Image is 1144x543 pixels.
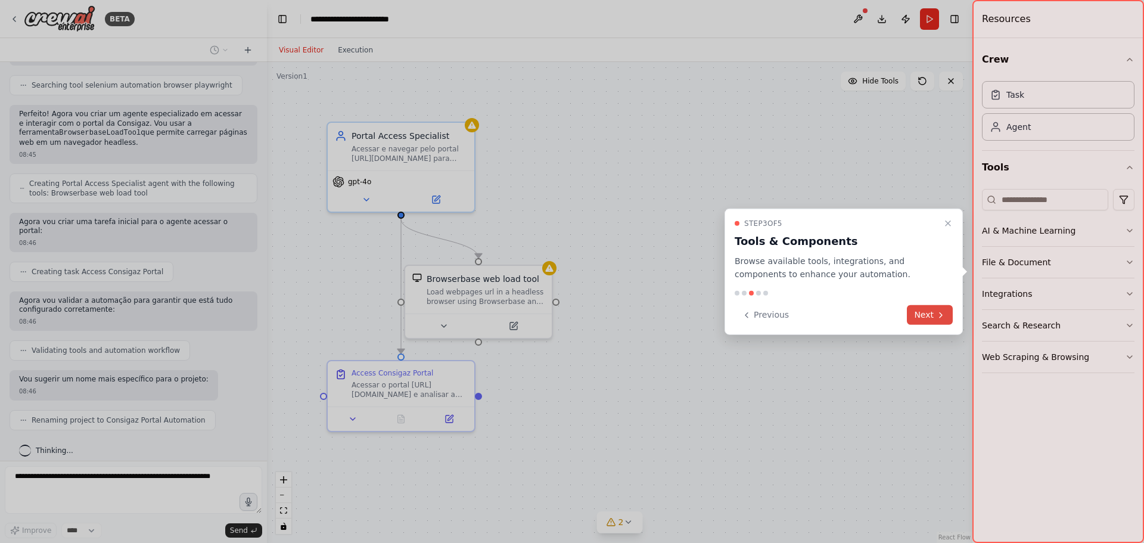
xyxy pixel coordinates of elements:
button: Previous [735,305,796,325]
p: Browse available tools, integrations, and components to enhance your automation. [735,254,938,281]
button: Hide left sidebar [274,11,291,27]
span: Step 3 of 5 [744,218,782,228]
button: Next [907,305,953,325]
h3: Tools & Components [735,232,938,249]
button: Close walkthrough [941,216,955,230]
